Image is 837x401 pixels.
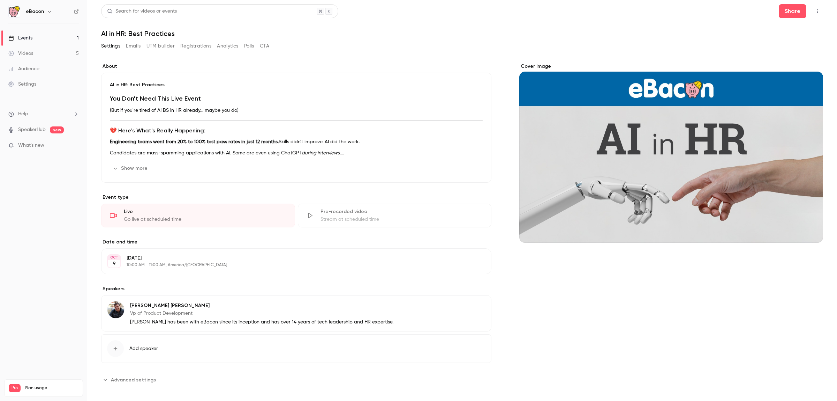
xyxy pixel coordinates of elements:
[124,208,286,215] div: Live
[101,204,295,227] div: LiveGo live at scheduled time
[110,95,201,102] strong: You Don't Need This Live Event
[302,151,340,155] em: during interviews
[321,216,483,223] div: Stream at scheduled time
[298,204,492,227] div: Pre-recorded videoStream at scheduled time
[107,8,177,15] div: Search for videos or events
[110,138,483,146] p: Skills didn't improve. AI did the work.
[130,319,393,326] p: [PERSON_NAME] has been with eBacon since its inception and has over 14 years of tech leadership a...
[113,260,116,267] p: 9
[101,334,491,363] button: Add speaker
[110,149,483,157] p: Candidates are mass-spamming applications with AI. Some are even using ChatGPT .
[101,374,160,385] button: Advanced settings
[25,385,78,391] span: Plan usage
[130,310,393,317] p: Vp of Product Development
[127,262,454,268] p: 10:00 AM - 11:00 AM, America/[GEOGRAPHIC_DATA]
[127,255,454,262] p: [DATE]
[519,63,823,70] label: Cover image
[180,41,211,52] button: Registrations
[26,8,44,15] h6: eBacon
[101,29,823,38] h1: AI in HR: Best Practices
[146,41,175,52] button: UTM builder
[519,63,823,243] section: Cover image
[124,216,286,223] div: Go live at scheduled time
[8,35,32,42] div: Events
[111,376,156,384] span: Advanced settings
[101,285,491,292] label: Speakers
[244,41,254,52] button: Polls
[70,143,79,149] iframe: Noticeable Trigger
[108,255,120,260] div: OCT
[8,81,36,88] div: Settings
[107,301,124,318] img: Alex Kremer
[9,6,20,17] img: eBacon
[101,41,120,52] button: Settings
[321,208,483,215] div: Pre-recorded video
[101,295,491,331] div: Alex Kremer[PERSON_NAME] [PERSON_NAME]Vp of Product Development[PERSON_NAME] has been with eBacon...
[110,139,279,144] strong: Engineering teams went from 20% to 100% test pass rates in just 12 months.
[126,41,141,52] button: Emails
[8,50,33,57] div: Videos
[101,63,491,70] label: About
[110,127,205,134] strong: 💔 Here's What's Really Happening:
[18,126,46,133] a: SpeakerHub
[217,41,239,52] button: Analytics
[110,106,483,115] p: (But if you're tired of AI BS in HR already... maybe you do)
[110,163,152,174] button: Show more
[8,110,79,118] li: help-dropdown-opener
[130,302,393,309] p: [PERSON_NAME] [PERSON_NAME]
[101,194,491,201] p: Event type
[260,41,269,52] button: CTA
[101,374,491,385] section: Advanced settings
[18,142,44,149] span: What's new
[50,126,64,133] span: new
[101,239,491,246] label: Date and time
[110,81,483,88] p: AI in HR: Best Practices
[779,4,806,18] button: Share
[8,65,39,72] div: Audience
[18,110,28,118] span: Help
[9,384,21,392] span: Pro
[129,345,158,352] span: Add speaker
